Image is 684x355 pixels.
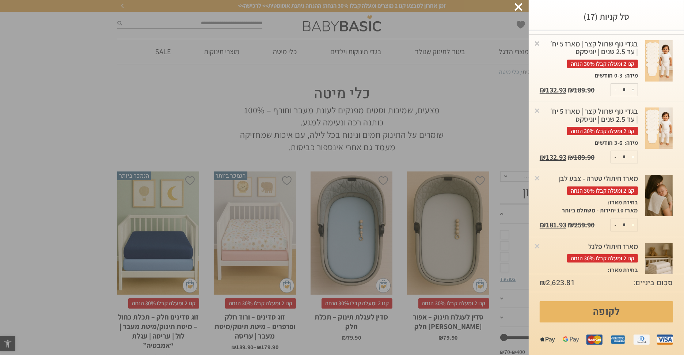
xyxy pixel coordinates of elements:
img: apple%20pay.png [540,332,556,348]
button: - [611,84,620,96]
span: ₪ [568,85,574,95]
button: + [628,84,638,96]
dt: בחירת מארז: [606,266,638,274]
a: מארז חיתולי טטרה - צבע לבןקנו 2 ומעלה קבלו 30% הנחה [540,175,638,199]
div: מארז חיתולי טטרה - צבע לבן [540,175,638,195]
input: כמות המוצר [617,219,631,231]
bdi: 2,623.81 [540,277,575,288]
dt: מידה: [623,72,638,80]
bdi: 189.90 [568,152,594,162]
button: + [628,151,638,163]
bdi: 132.93 [540,85,566,95]
button: - [611,219,620,231]
div: בגדי גוף שרוול קצר | מארז 5 יח׳ | עד 2.5 שנים | יוניסקס [540,40,638,68]
a: מארז חיתולי פלנלקנו 2 ומעלה קבלו 30% הנחה [540,243,638,267]
img: mastercard.png [586,332,603,348]
dt: מידה: [623,139,638,147]
p: מארז 10 יחידות - משתלם ביותר [562,207,638,215]
img: gpay.png [563,332,579,348]
span: עזרה [7,5,20,12]
bdi: 132.93 [540,152,566,162]
span: קנו 2 ומעלה קבלו 30% הנחה [567,60,638,68]
span: ₪ [568,220,574,230]
p: 3-6 חודשים [595,139,623,147]
span: ₪ [540,277,546,288]
div: בגדי גוף שרוול קצר | מארז 5 יח׳ | עד 2.5 שנים | יוניסקס [540,107,638,135]
a: לקופה [540,301,673,322]
img: visa.png [657,332,673,348]
dt: בחירת מארז: [606,199,638,207]
a: בגדי גוף שרוול קצר | מארז 5 יח׳ | עד 2.5 שנים | יוניסקסקנו 2 ומעלה קבלו 30% הנחה [540,40,638,72]
a: Remove this item [533,107,541,114]
input: כמות המוצר [617,151,631,163]
span: קנו 2 ומעלה קבלו 30% הנחה [567,127,638,135]
span: קנו 2 ומעלה קבלו 30% הנחה [567,254,638,263]
button: + [628,219,638,231]
a: Remove this item [533,242,541,249]
button: - [611,151,620,163]
bdi: 181.93 [540,220,566,230]
span: ₪ [568,152,574,162]
strong: סכום ביניים: [634,278,673,288]
span: ₪ [540,220,546,230]
input: כמות המוצר [617,84,631,96]
a: Remove this item [533,39,541,47]
p: 0-3 חודשים [595,72,623,80]
img: amex.png [610,332,626,348]
span: ₪ [540,85,546,95]
span: קנו 2 ומעלה קבלו 30% הנחה [567,186,638,195]
bdi: 189.90 [568,85,594,95]
div: מארז חיתולי פלנל [540,243,638,263]
span: ₪ [540,152,546,162]
h3: סל קניות (17) [540,11,673,22]
a: בגדי גוף שרוול קצר | מארז 5 יח׳ | עד 2.5 שנים | יוניסקסקנו 2 ומעלה קבלו 30% הנחה [540,107,638,139]
img: diners.png [634,332,650,348]
a: Remove this item [533,174,541,181]
bdi: 259.90 [568,220,594,230]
